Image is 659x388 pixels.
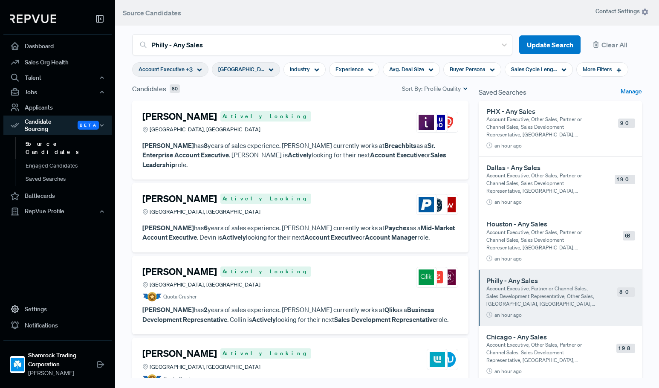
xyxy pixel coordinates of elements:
a: Battlecards [3,188,112,204]
a: Saved Searches [15,172,123,186]
a: Engaged Candidates [15,159,123,173]
button: Jobs [3,85,112,99]
span: Contact Settings [595,7,649,16]
a: Source Candidates [15,137,123,159]
span: Beta [78,121,99,130]
img: Samsara [430,197,445,212]
img: Sumo Logic [430,115,445,130]
img: Invicti Security [419,115,434,130]
img: Windfall Data [430,352,445,367]
strong: Shamrock Trading Corporation [28,351,96,369]
a: Applicants [3,99,112,116]
a: Dashboard [3,38,112,54]
button: Candidate Sourcing Beta [3,116,112,135]
div: Candidate Sourcing [3,116,112,135]
img: Qlik [419,269,434,285]
button: RepVue Profile [3,204,112,219]
a: Settings [3,301,112,317]
img: Paychex [419,197,434,212]
span: Source Candidates [123,9,181,17]
button: Talent [3,70,112,85]
img: ZoomInfo [430,269,445,285]
span: [PERSON_NAME] [28,369,96,378]
a: Notifications [3,317,112,333]
a: Shamrock Trading CorporationShamrock Trading Corporation[PERSON_NAME] [3,340,112,381]
img: Berkshire Hathaway HomeServices [440,269,456,285]
img: RepVue [10,14,56,23]
a: Sales Org Health [3,54,112,70]
img: Shamrock Trading Corporation [11,358,24,371]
